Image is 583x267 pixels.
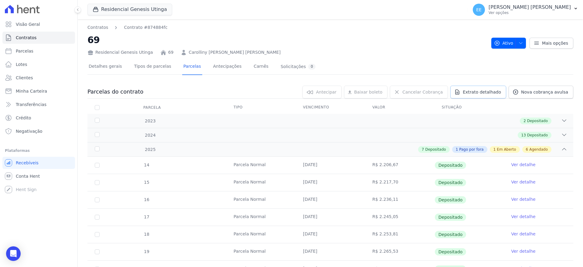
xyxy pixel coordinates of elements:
th: Situação [435,101,504,114]
span: Minha Carteira [16,88,47,94]
td: Parcela Normal [226,157,296,174]
span: Depositado [425,147,446,152]
button: Residencial Genesis Utinga [87,4,172,15]
div: Parcela [136,101,168,114]
span: 15 [143,180,149,185]
td: [DATE] [296,226,365,243]
span: 16 [143,197,149,202]
a: Crédito [2,112,75,124]
a: Extrato detalhado [450,86,506,98]
div: Open Intercom Messenger [6,246,21,261]
p: Ver opções [489,10,571,15]
span: Depositado [435,231,466,238]
span: Depositado [435,248,466,255]
td: R$ 2.245,05 [365,209,435,226]
input: Só é possível selecionar pagamentos em aberto [95,249,100,254]
a: 69 [168,49,174,56]
td: Parcela Normal [226,191,296,208]
input: Só é possível selecionar pagamentos em aberto [95,180,100,185]
span: Visão Geral [16,21,40,27]
input: Só é possível selecionar pagamentos em aberto [95,215,100,220]
td: R$ 2.236,11 [365,191,435,208]
a: Detalhes gerais [87,59,123,75]
input: Só é possível selecionar pagamentos em aberto [95,163,100,168]
a: Minha Carteira [2,85,75,97]
div: 0 [308,64,315,70]
td: Parcela Normal [226,226,296,243]
a: Contratos [2,32,75,44]
a: Conta Hent [2,170,75,182]
span: Ativo [494,38,513,49]
button: Ativo [491,38,526,49]
a: Negativação [2,125,75,137]
a: Ver detalhe [511,248,535,254]
a: Ver detalhe [511,179,535,185]
a: Ver detalhe [511,214,535,220]
span: Pago por fora [459,147,483,152]
td: Parcela Normal [226,243,296,260]
span: 1 [456,147,458,152]
div: Residencial Genesis Utinga [87,49,153,56]
a: Solicitações0 [279,59,317,75]
td: R$ 2.265,53 [365,243,435,260]
span: Em Aberto [497,147,516,152]
span: Transferências [16,101,46,108]
a: Lotes [2,58,75,70]
span: Agendado [529,147,548,152]
button: EE [PERSON_NAME] [PERSON_NAME] Ver opções [468,1,583,18]
a: Tipos de parcelas [133,59,172,75]
span: Depositado [435,214,466,221]
nav: Breadcrumb [87,24,486,31]
span: Depositado [435,179,466,186]
th: Tipo [226,101,296,114]
div: Plataformas [5,147,73,154]
td: [DATE] [296,209,365,226]
span: Depositado [435,162,466,169]
span: Extrato detalhado [463,89,501,95]
span: Mais opções [542,40,568,46]
a: Parcelas [182,59,202,75]
input: Só é possível selecionar pagamentos em aberto [95,197,100,202]
span: 7 [422,147,424,152]
div: Solicitações [281,64,315,70]
span: Nova cobrança avulsa [521,89,568,95]
a: Clientes [2,72,75,84]
td: R$ 2.253,81 [365,226,435,243]
span: 13 [521,132,526,138]
a: Transferências [2,98,75,111]
a: Mais opções [530,38,573,49]
a: Visão Geral [2,18,75,30]
a: Ver detalhe [511,162,535,168]
a: Carolliny [PERSON_NAME] [PERSON_NAME] [189,49,281,56]
td: [DATE] [296,243,365,260]
a: Antecipações [212,59,243,75]
span: Parcelas [16,48,33,54]
span: 2 [523,118,526,124]
input: Só é possível selecionar pagamentos em aberto [95,232,100,237]
a: Ver detalhe [511,196,535,202]
span: 6 [526,147,528,152]
a: Recebíveis [2,157,75,169]
span: Depositado [527,132,548,138]
nav: Breadcrumb [87,24,168,31]
th: Vencimento [296,101,365,114]
td: R$ 2.206,67 [365,157,435,174]
th: Valor [365,101,435,114]
a: Contratos [87,24,108,31]
span: 18 [143,232,149,237]
span: 1 [493,147,496,152]
a: Ver detalhe [511,231,535,237]
span: Depositado [435,196,466,204]
td: Parcela Normal [226,174,296,191]
td: R$ 2.217,70 [365,174,435,191]
span: Recebíveis [16,160,39,166]
span: Contratos [16,35,36,41]
span: EE [476,8,482,12]
a: Contrato #874884fc [124,24,167,31]
a: Parcelas [2,45,75,57]
span: 19 [143,249,149,254]
span: 17 [143,214,149,219]
span: Conta Hent [16,173,40,179]
td: [DATE] [296,191,365,208]
td: [DATE] [296,157,365,174]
